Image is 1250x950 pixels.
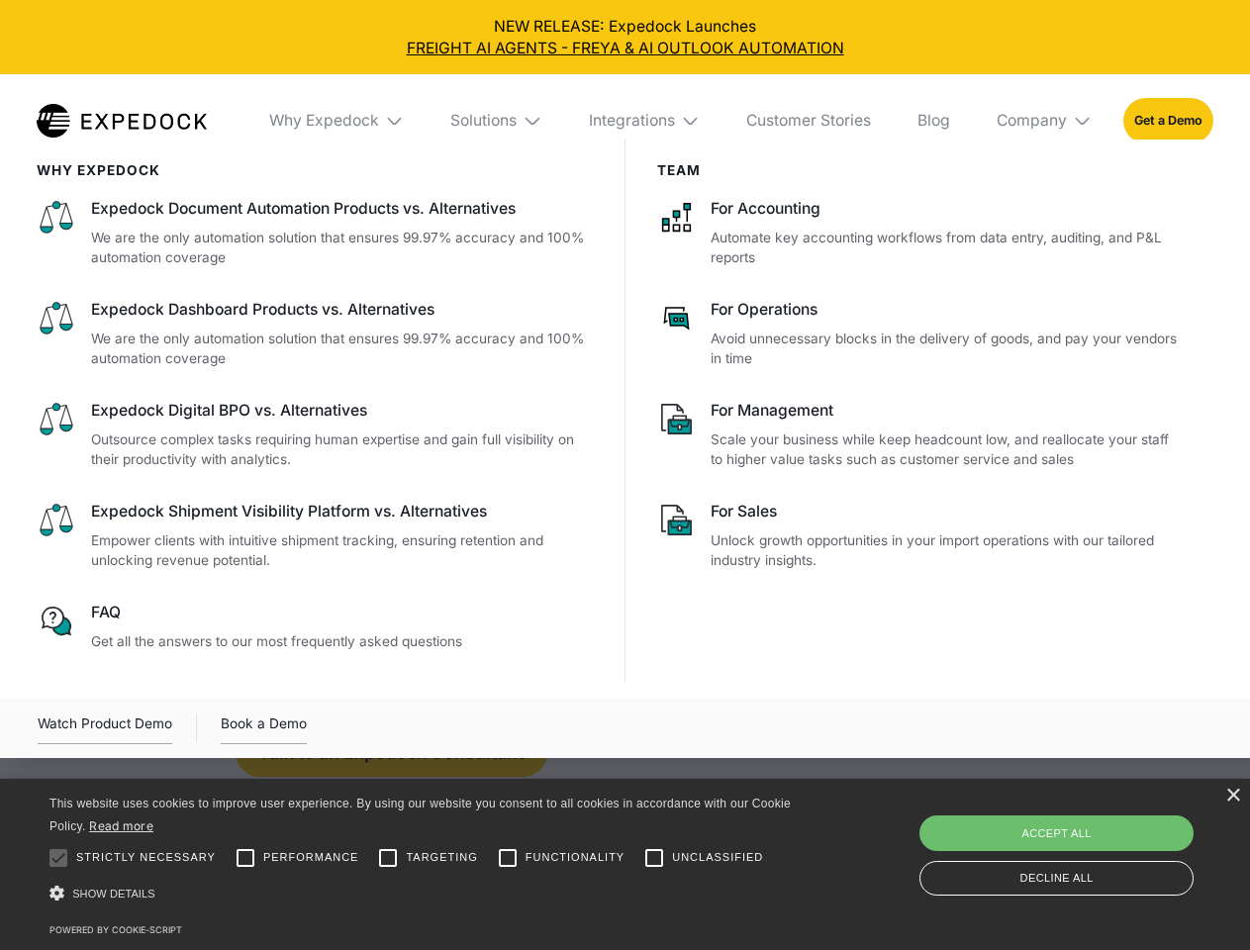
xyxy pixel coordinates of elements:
a: Expedock Digital BPO vs. AlternativesOutsource complex tasks requiring human expertise and gain f... [37,400,594,470]
a: Customer Stories [730,74,886,167]
a: Expedock Shipment Visibility Platform vs. AlternativesEmpower clients with intuitive shipment tra... [37,501,594,571]
div: Why Expedock [269,111,379,131]
p: Automate key accounting workflows from data entry, auditing, and P&L reports [711,228,1182,268]
div: For Management [711,400,1182,422]
div: Solutions [435,74,558,167]
p: Avoid unnecessary blocks in the delivery of goods, and pay your vendors in time [711,329,1182,369]
a: For ManagementScale your business while keep headcount low, and reallocate your staff to higher v... [657,400,1183,470]
div: For Accounting [711,198,1182,220]
div: For Sales [711,501,1182,522]
span: Unclassified [672,849,763,866]
div: Expedock Shipment Visibility Platform vs. Alternatives [91,501,594,522]
a: Powered by cookie-script [49,924,182,935]
p: Outsource complex tasks requiring human expertise and gain full visibility on their productivity ... [91,429,594,470]
div: Decline all [919,861,1194,896]
div: Integrations [589,111,675,131]
div: Company [997,111,1067,131]
a: For AccountingAutomate key accounting workflows from data entry, auditing, and P&L reports [657,198,1183,268]
a: FAQGet all the answers to our most frequently asked questions [37,602,594,651]
div: Solutions [450,111,517,131]
span: Performance [263,849,359,866]
div: Show details [49,881,798,907]
div: NEW RELEASE: Expedock Launches [16,16,1235,59]
span: This website uses cookies to improve user experience. By using our website you consent to all coo... [49,797,791,833]
p: Scale your business while keep headcount low, and reallocate your staff to higher value tasks suc... [711,429,1182,470]
span: Show details [72,888,155,900]
div: Company [981,74,1107,167]
div: Expedock Digital BPO vs. Alternatives [91,400,594,422]
a: For SalesUnlock growth opportunities in your import operations with our tailored industry insights. [657,501,1183,571]
div: Integrations [573,74,716,167]
a: For OperationsAvoid unnecessary blocks in the delivery of goods, and pay your vendors in time [657,299,1183,369]
p: We are the only automation solution that ensures 99.97% accuracy and 100% automation coverage [91,329,594,369]
a: Get a Demo [1123,98,1213,142]
a: Blog [902,74,965,167]
div: For Operations [711,299,1182,321]
span: Targeting [406,849,477,866]
div: WHy Expedock [37,162,594,178]
div: Team [657,162,1183,178]
span: Strictly necessary [76,849,216,866]
a: FREIGHT AI AGENTS - FREYA & AI OUTLOOK AUTOMATION [16,38,1235,59]
span: Functionality [526,849,625,866]
div: FAQ [91,602,594,623]
div: Why Expedock [253,74,420,167]
div: Close [1225,789,1240,804]
p: We are the only automation solution that ensures 99.97% accuracy and 100% automation coverage [91,228,594,268]
div: Expedock Dashboard Products vs. Alternatives [91,299,594,321]
div: Accept all [919,815,1194,851]
div: Expedock Document Automation Products vs. Alternatives [91,198,594,220]
div: Watch Product Demo [38,712,172,744]
a: Read more [89,818,153,833]
a: Book a Demo [221,712,307,744]
a: Expedock Document Automation Products vs. AlternativesWe are the only automation solution that en... [37,198,594,268]
a: open lightbox [38,712,172,744]
p: Unlock growth opportunities in your import operations with our tailored industry insights. [711,530,1182,571]
p: Get all the answers to our most frequently asked questions [91,631,594,652]
a: Expedock Dashboard Products vs. AlternativesWe are the only automation solution that ensures 99.9... [37,299,594,369]
p: Empower clients with intuitive shipment tracking, ensuring retention and unlocking revenue potent... [91,530,594,571]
